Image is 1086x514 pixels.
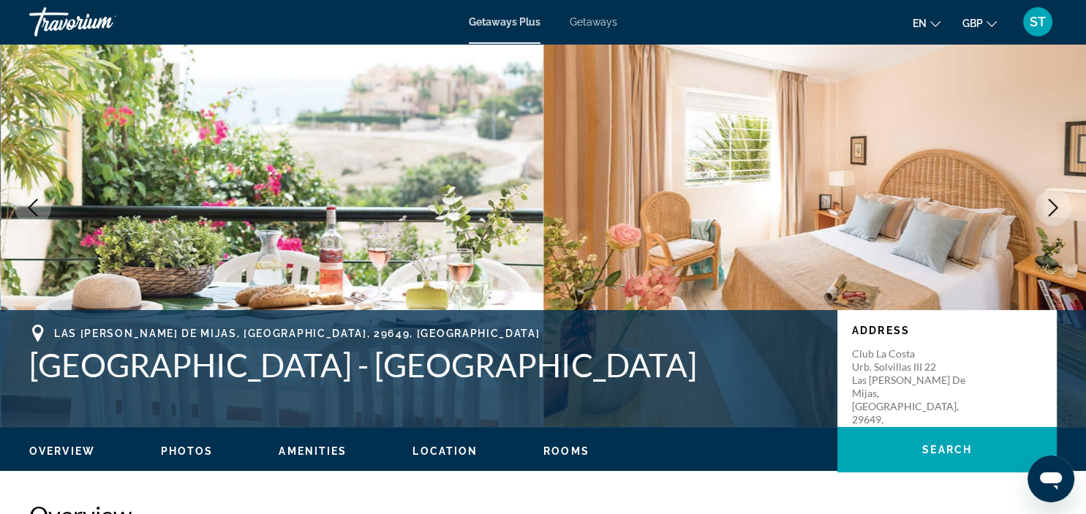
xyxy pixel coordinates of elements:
span: en [913,18,927,29]
button: User Menu [1019,7,1057,37]
h1: [GEOGRAPHIC_DATA] - [GEOGRAPHIC_DATA] [29,346,823,384]
button: Change language [913,12,940,34]
span: Location [412,445,478,457]
button: Previous image [15,189,51,226]
button: Rooms [543,445,589,458]
span: GBP [962,18,983,29]
span: Rooms [543,445,589,457]
span: Search [922,444,972,456]
button: Amenities [279,445,347,458]
a: Getaways Plus [469,16,540,28]
span: Photos [161,445,214,457]
span: ST [1030,15,1046,29]
button: Overview [29,445,95,458]
button: Next image [1035,189,1071,226]
span: Overview [29,445,95,457]
button: Search [837,427,1057,472]
span: Amenities [279,445,347,457]
button: Location [412,445,478,458]
button: Photos [161,445,214,458]
iframe: Button to launch messaging window [1027,456,1074,502]
button: Change currency [962,12,997,34]
a: Getaways [570,16,617,28]
p: Club La Costa Urb. Solvillas III 22 Las [PERSON_NAME] de Mijas, [GEOGRAPHIC_DATA], 29649, [GEOGRA... [852,347,969,439]
a: Travorium [29,3,176,41]
span: Las [PERSON_NAME] de Mijas, [GEOGRAPHIC_DATA], 29649, [GEOGRAPHIC_DATA] [54,328,540,339]
p: Address [852,325,1042,336]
